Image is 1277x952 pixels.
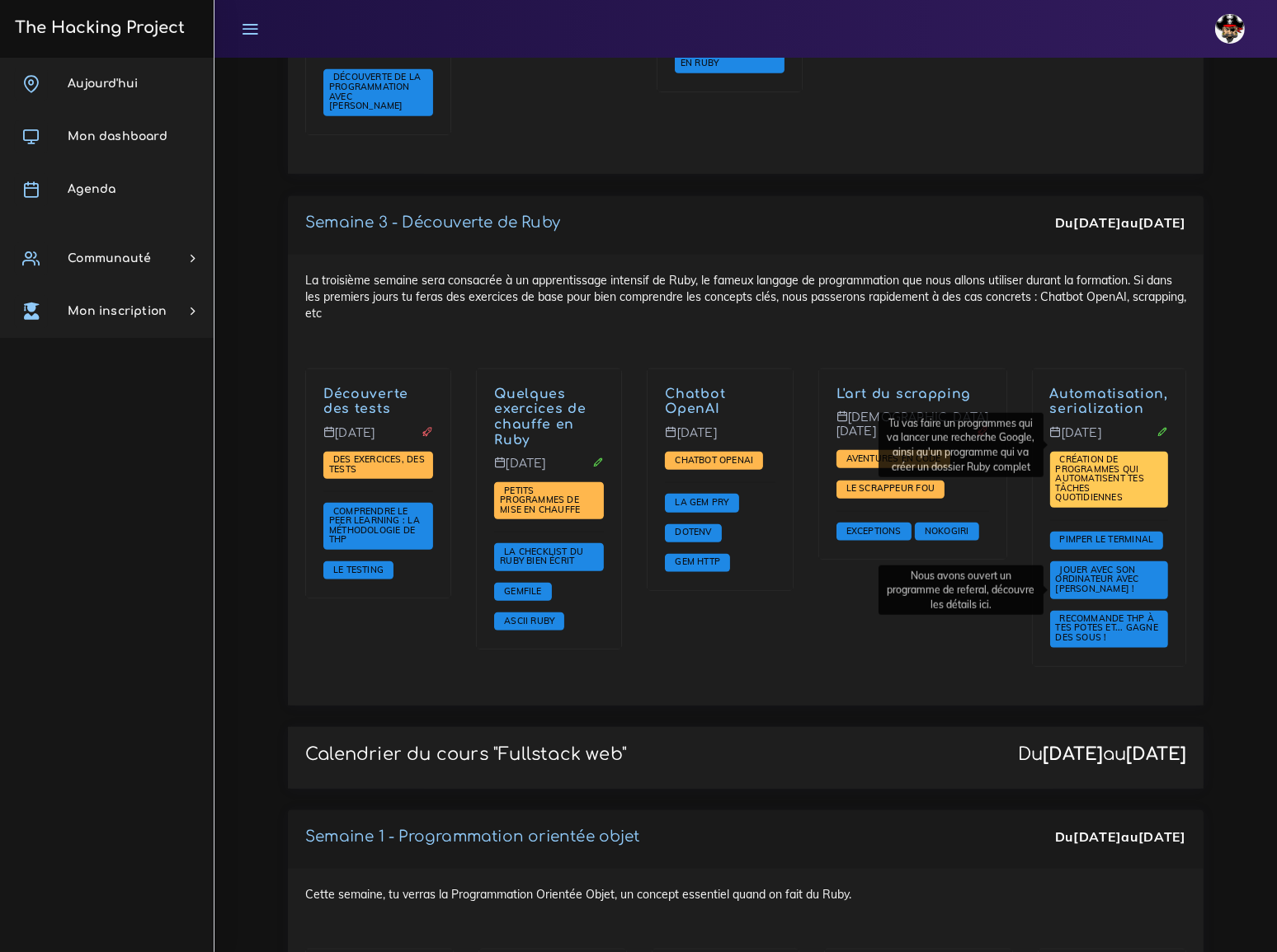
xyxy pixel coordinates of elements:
[671,497,733,509] a: La gem PRY
[1056,534,1158,546] a: Pimper le terminal
[494,457,604,483] p: [DATE]
[671,527,715,538] a: Dotenv
[1056,453,1144,503] span: Création de programmes qui automatisent tes tâches quotidiennes
[1073,828,1121,845] strong: [DATE]
[323,426,433,453] p: [DATE]
[836,410,989,451] p: [DEMOGRAPHIC_DATA][DATE]
[500,485,584,515] a: Petits programmes de mise en chauffe
[921,525,973,537] a: Nokogiri
[836,387,972,401] a: L'art du scrapping
[500,615,558,626] span: ASCII Ruby
[1056,454,1144,504] a: Création de programmes qui automatisent tes tâches quotidiennes
[329,505,420,546] span: Comprendre le peer learning : la méthodologie de THP
[500,585,545,597] a: Gemfile
[1043,744,1103,764] strong: [DATE]
[329,506,420,546] a: Comprendre le peer learning : la méthodologie de THP
[671,556,724,568] a: Gem HTTP
[1050,426,1169,453] p: [DATE]
[68,183,115,195] span: Agenda
[68,77,138,90] span: Aujourd'hui
[842,453,945,465] a: Aventures en code
[500,546,583,568] a: La checklist du Ruby bien écrit
[329,72,421,112] a: Découverte de la programmation avec [PERSON_NAME]
[879,413,1044,477] div: Tu vas faire un programmes qui va lancer une recherche Google, ainsi qu'un programme qui va créer...
[10,19,185,37] h3: The Hacking Project
[1073,214,1121,231] strong: [DATE]
[305,744,627,765] p: Calendrier du cours "Fullstack web"
[68,252,151,265] span: Communauté
[1056,564,1139,594] a: Jouer avec son ordinateur avec [PERSON_NAME] !
[671,556,724,567] span: Gem HTTP
[671,496,733,508] span: La gem PRY
[1050,387,1169,417] a: Automatisation, serialization
[1018,744,1186,765] div: Du au
[1056,612,1158,643] span: Recommande THP à tes potes et... gagne des sous !
[329,564,388,575] a: Le testing
[1138,828,1186,845] strong: [DATE]
[842,482,939,494] span: Le scrappeur fou
[329,453,425,475] span: Des exercices, des tests
[671,454,757,466] span: Chatbot OpenAI
[671,526,715,537] span: Dotenv
[665,426,775,453] p: [DATE]
[288,255,1204,706] div: La troisième semaine sera consacrée à un apprentissage intensif de Ruby, le fameux langage de pro...
[842,453,945,464] span: Aventures en code
[329,454,425,476] a: Des exercices, des tests
[681,48,778,69] a: Arrays et boucles en Ruby
[500,616,558,627] a: ASCII Ruby
[842,483,939,495] a: Le scrappeur fou
[323,387,408,417] a: Découverte des tests
[1138,214,1186,231] strong: [DATE]
[1126,744,1186,764] strong: [DATE]
[1055,828,1186,846] div: Du au
[305,214,560,231] a: Semaine 3 - Découverte de Ruby
[329,71,421,111] span: Découverte de la programmation avec [PERSON_NAME]
[1055,213,1186,232] div: Du au
[68,305,167,317] span: Mon inscription
[68,130,167,143] span: Mon dashboard
[305,828,639,845] a: Semaine 1 - Programmation orientée objet
[1056,613,1158,644] a: Recommande THP à tes potes et... gagne des sous !
[494,387,586,448] a: Quelques exercices de chauffe en Ruby
[879,565,1044,615] div: Nous avons ouvert un programme de referal, découvre les détails ici.
[665,387,725,417] a: Chatbot OpenAI
[1056,533,1158,545] span: Pimper le terminal
[842,525,906,537] a: Exceptions
[500,546,583,567] span: La checklist du Ruby bien écrit
[1215,14,1245,44] img: avatar
[671,455,757,467] a: Chatbot OpenAI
